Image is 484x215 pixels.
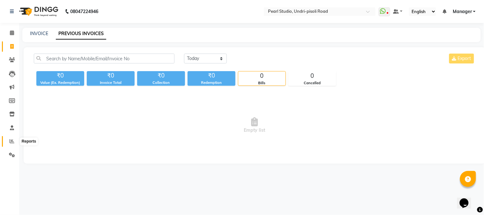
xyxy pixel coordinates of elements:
[87,71,135,80] div: ₹0
[289,71,336,80] div: 0
[16,3,60,20] img: logo
[20,138,38,145] div: Reports
[289,80,336,86] div: Cancelled
[30,31,48,36] a: INVOICE
[238,71,286,80] div: 0
[137,71,185,80] div: ₹0
[457,189,478,209] iframe: chat widget
[238,80,286,86] div: Bills
[34,54,175,63] input: Search by Name/Mobile/Email/Invoice No
[34,93,475,157] span: Empty list
[137,80,185,85] div: Collection
[56,28,106,40] a: PREVIOUS INVOICES
[87,80,135,85] div: Invoice Total
[36,71,84,80] div: ₹0
[70,3,98,20] b: 08047224946
[453,8,472,15] span: Manager
[188,80,235,85] div: Redemption
[188,71,235,80] div: ₹0
[36,80,84,85] div: Value (Ex. Redemption)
